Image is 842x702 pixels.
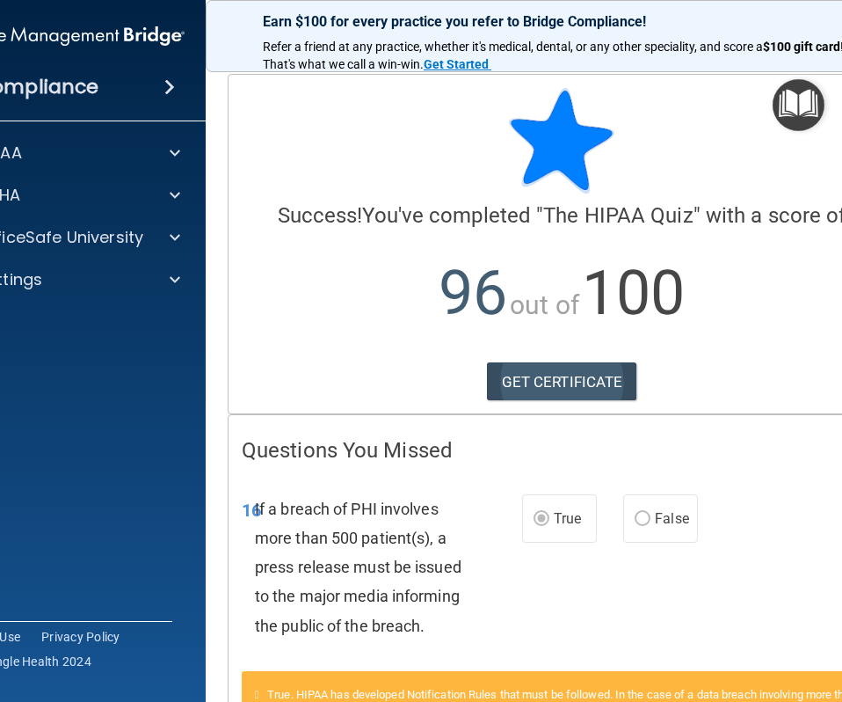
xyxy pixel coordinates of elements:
strong: $100 gift card [763,40,840,54]
span: 16 [242,500,261,521]
img: blue-star-rounded.9d042014.png [509,88,614,194]
button: Open Resource Center [773,79,824,131]
a: GET CERTIFICATE [487,362,637,401]
span: False [655,510,689,527]
span: True [554,510,581,527]
span: Success! [278,203,363,228]
span: If a breach of PHI involves more than 500 patient(s), a press release must be issued to the major... [255,500,461,635]
span: out of [510,289,579,320]
span: 100 [582,257,685,329]
strong: Get Started [424,57,489,71]
span: 96 [439,257,507,329]
span: The HIPAA Quiz [543,203,693,228]
span: Refer a friend at any practice, whether it's medical, dental, or any other speciality, and score a [263,40,763,54]
input: True [534,513,549,526]
a: Get Started [424,57,491,71]
a: Privacy Policy [41,628,120,646]
input: False [635,513,650,526]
